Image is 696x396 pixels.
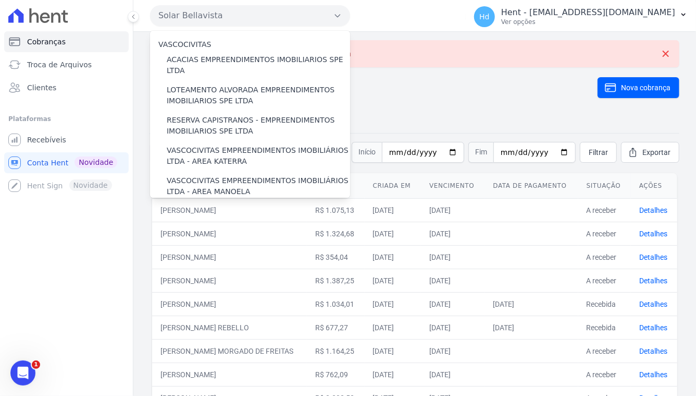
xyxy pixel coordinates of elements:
[307,363,365,386] td: R$ 762,09
[421,245,484,269] td: [DATE]
[8,113,125,125] div: Plataformas
[167,115,350,137] label: RESERVA CAPISTRANOS - EMPREENDIMENTOS IMOBILIARIOS SPE LTDA
[27,37,66,47] span: Cobranças
[307,292,365,316] td: R$ 1.034,01
[485,173,578,199] th: Data de pagamento
[485,292,578,316] td: [DATE]
[621,82,670,93] span: Nova cobrança
[639,300,667,308] a: Detalhes
[152,269,307,292] td: [PERSON_NAME]
[589,147,608,158] span: Filtrar
[152,198,307,222] td: [PERSON_NAME]
[578,222,631,245] td: A receber
[501,18,675,26] p: Ver opções
[152,363,307,386] td: [PERSON_NAME]
[421,198,484,222] td: [DATE]
[578,339,631,363] td: A receber
[158,40,211,49] label: VASCOCIVITAS
[307,245,365,269] td: R$ 354,04
[580,142,617,163] a: Filtrar
[307,198,365,222] td: R$ 1.075,13
[365,269,421,292] td: [DATE]
[4,77,129,98] a: Clientes
[468,142,493,163] span: Fim
[150,5,350,26] button: Solar Bellavista
[639,277,667,285] a: Detalhes
[365,292,421,316] td: [DATE]
[365,222,421,245] td: [DATE]
[167,85,350,106] label: LOTEAMENTO ALVORADA EMPREENDIMENTOS IMOBILIARIOS SPE LTDA
[365,173,421,199] th: Criada em
[365,245,421,269] td: [DATE]
[150,76,598,99] h2: Cobranças
[4,31,129,52] a: Cobranças
[578,173,631,199] th: Situação
[639,323,667,332] a: Detalhes
[167,54,350,76] label: ACACIAS EMPREENDIMENTOS IMOBILIARIOS SPE LTDA
[152,316,307,339] td: [PERSON_NAME] REBELLO
[352,142,382,163] span: Início
[307,339,365,363] td: R$ 1.164,25
[167,175,350,197] label: VASCOCIVITAS EMPREENDIMENTOS IMOBILIÁRIOS LTDA - AREA MANOELA
[639,370,667,379] a: Detalhes
[501,7,675,18] p: Hent - [EMAIL_ADDRESS][DOMAIN_NAME]
[421,292,484,316] td: [DATE]
[307,269,365,292] td: R$ 1.387,25
[578,198,631,222] td: A receber
[32,361,40,369] span: 1
[479,13,489,20] span: Hd
[365,363,421,386] td: [DATE]
[4,54,129,75] a: Troca de Arquivos
[27,135,66,145] span: Recebíveis
[578,292,631,316] td: Recebida
[152,245,307,269] td: [PERSON_NAME]
[639,253,667,261] a: Detalhes
[307,222,365,245] td: R$ 1.324,68
[152,339,307,363] td: [PERSON_NAME] MORGADO DE FREITAS
[466,2,696,31] button: Hd Hent - [EMAIL_ADDRESS][DOMAIN_NAME] Ver opções
[307,316,365,339] td: R$ 677,27
[365,339,421,363] td: [DATE]
[639,347,667,355] a: Detalhes
[621,142,679,163] a: Exportar
[4,152,129,173] a: Conta Hent Novidade
[485,316,578,339] td: [DATE]
[4,129,129,150] a: Recebíveis
[631,173,677,199] th: Ações
[10,361,35,386] iframe: Intercom live chat
[74,157,117,168] span: Novidade
[27,158,68,168] span: Conta Hent
[421,173,484,199] th: Vencimento
[27,82,56,93] span: Clientes
[8,31,125,196] nav: Sidebar
[639,230,667,238] a: Detalhes
[578,245,631,269] td: A receber
[365,316,421,339] td: [DATE]
[578,269,631,292] td: A receber
[421,339,484,363] td: [DATE]
[642,147,670,158] span: Exportar
[421,222,484,245] td: [DATE]
[152,292,307,316] td: [PERSON_NAME]
[639,206,667,214] a: Detalhes
[421,363,484,386] td: [DATE]
[578,363,631,386] td: A receber
[421,316,484,339] td: [DATE]
[152,222,307,245] td: [PERSON_NAME]
[167,145,350,167] label: VASCOCIVITAS EMPREENDIMENTOS IMOBILIÁRIOS LTDA - AREA KATERRA
[27,59,92,70] span: Troca de Arquivos
[421,269,484,292] td: [DATE]
[598,77,679,98] a: Nova cobrança
[365,198,421,222] td: [DATE]
[578,316,631,339] td: Recebida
